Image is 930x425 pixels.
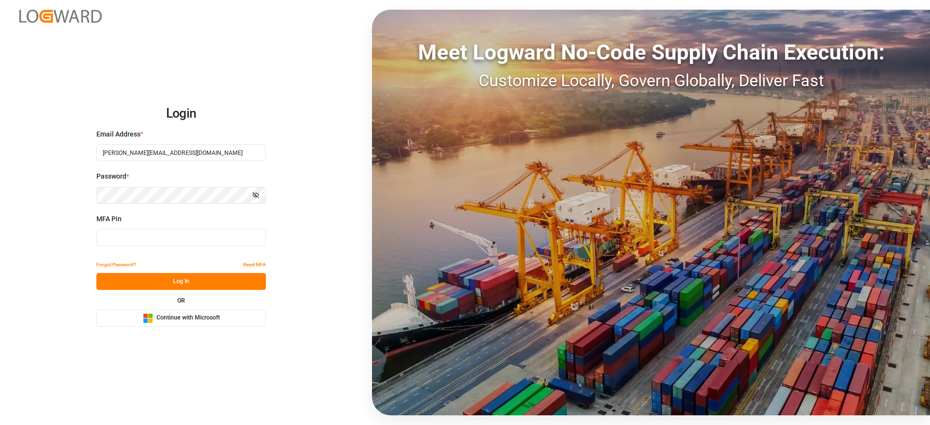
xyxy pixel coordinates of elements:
span: Password [96,171,126,182]
h2: Login [96,98,266,129]
button: Reset MFA [243,256,266,273]
small: OR [177,298,185,304]
span: Continue with Microsoft [156,314,220,322]
span: Email Address [96,129,140,139]
input: Enter your email [96,144,266,161]
button: Continue with Microsoft [96,310,266,327]
button: Forgot Password? [96,256,136,273]
button: Log In [96,273,266,290]
div: Customize Locally, Govern Globally, Deliver Fast [372,68,930,93]
img: Logward_new_orange.png [19,10,102,23]
span: MFA Pin [96,214,122,224]
div: Meet Logward No-Code Supply Chain Execution: [372,36,930,68]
